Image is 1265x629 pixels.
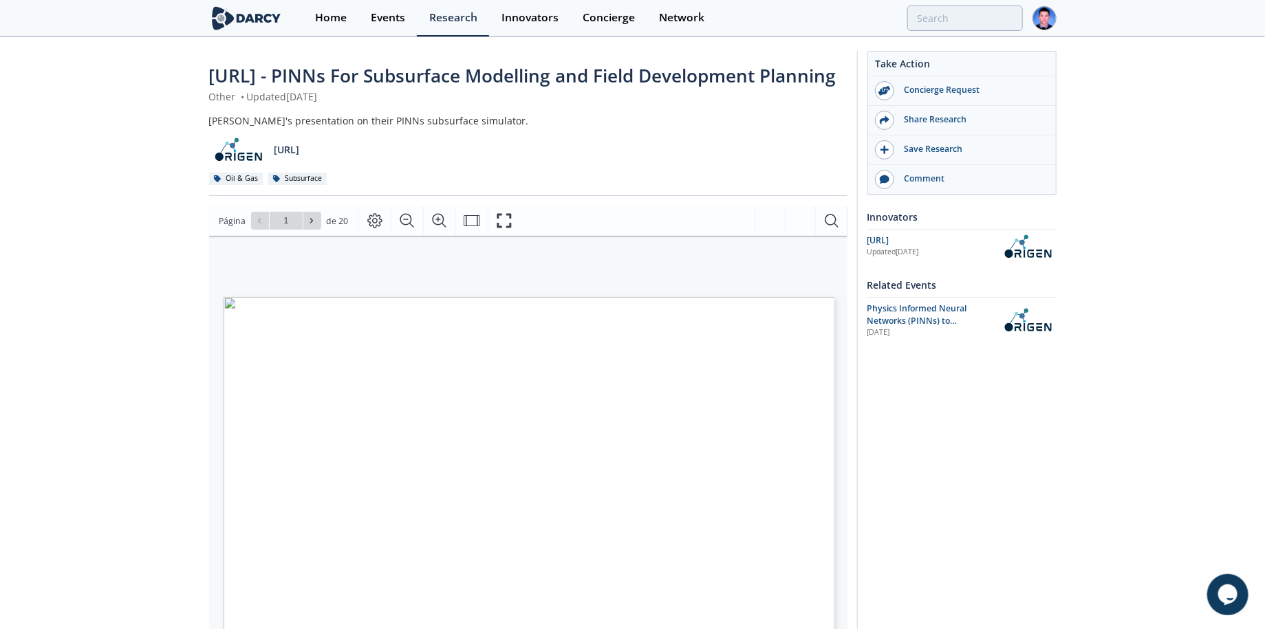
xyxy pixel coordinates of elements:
div: [URL] [867,234,999,247]
img: OriGen.AI [999,308,1057,332]
div: Comment [894,173,1048,185]
div: Events [371,12,405,23]
div: Concierge [583,12,635,23]
div: Oil & Gas [209,173,263,185]
div: Related Events [867,273,1057,297]
span: [URL] - PINNs For Subsurface Modelling and Field Development Planning [209,63,836,88]
div: [DATE] [867,327,989,338]
a: [URL] Updated[DATE] OriGen.AI [867,234,1057,258]
span: • [239,90,247,103]
a: Physics Informed Neural Networks (PINNs) to Accelerate Subsurface Scenario Analysis [DATE] OriGen.AI [867,302,1057,339]
div: Innovators [867,205,1057,229]
div: Innovators [501,12,559,23]
div: Network [659,12,704,23]
div: Home [315,12,347,23]
div: [PERSON_NAME]'s presentation on their PINNs subsurface simulator. [209,113,847,128]
div: Take Action [868,56,1056,76]
img: logo-wide.svg [209,6,284,30]
div: Share Research [894,113,1048,126]
div: Updated [DATE] [867,247,999,258]
img: Profile [1032,6,1057,30]
div: Other Updated [DATE] [209,89,847,104]
div: Research [429,12,477,23]
iframe: chat widget [1207,574,1251,615]
p: [URL] [274,142,299,157]
input: Advanced Search [907,5,1023,31]
div: Subsurface [268,173,327,185]
div: Save Research [894,143,1048,155]
img: OriGen.AI [999,234,1057,258]
div: Concierge Request [894,84,1048,96]
span: Physics Informed Neural Networks (PINNs) to Accelerate Subsurface Scenario Analysis [867,302,967,352]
